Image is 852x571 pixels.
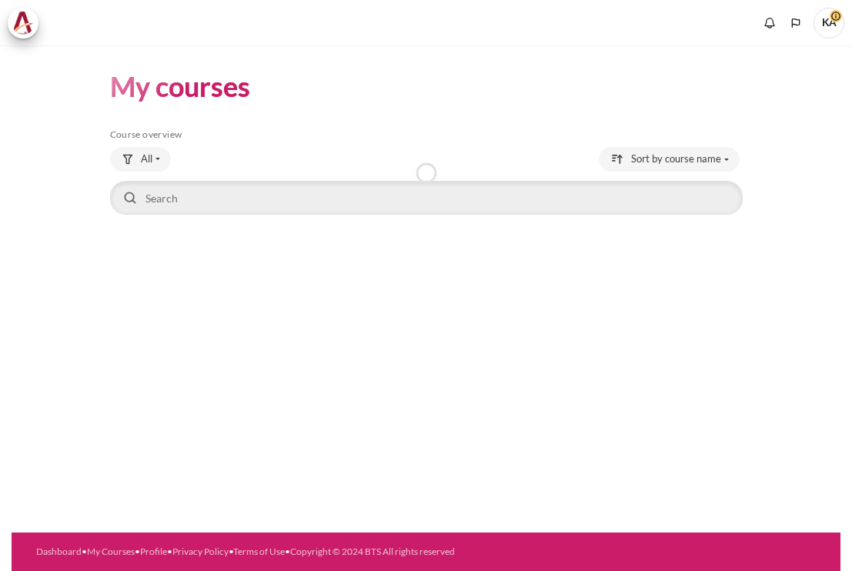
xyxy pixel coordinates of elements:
a: Privacy Policy [172,546,229,557]
a: My Courses [87,546,135,557]
h5: Course overview [110,129,743,141]
div: • • • • • [36,545,460,559]
span: All [141,152,152,167]
h1: My courses [110,68,250,105]
a: User menu [814,8,844,38]
div: Course overview controls [110,147,743,218]
button: Grouping drop-down menu [110,147,171,172]
a: Profile [140,546,167,557]
button: Sorting drop-down menu [599,147,740,172]
span: Sort by course name [631,152,721,167]
div: Show notification window with no new notifications [758,12,781,35]
section: Content [12,45,840,241]
button: Languages [784,12,807,35]
a: Architeck Architeck [8,8,46,38]
input: Search [110,181,743,215]
span: KA [814,8,844,38]
a: Dashboard [36,546,82,557]
a: Copyright © 2024 BTS All rights reserved [290,546,455,557]
img: Architeck [12,12,34,35]
a: Terms of Use [233,546,285,557]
